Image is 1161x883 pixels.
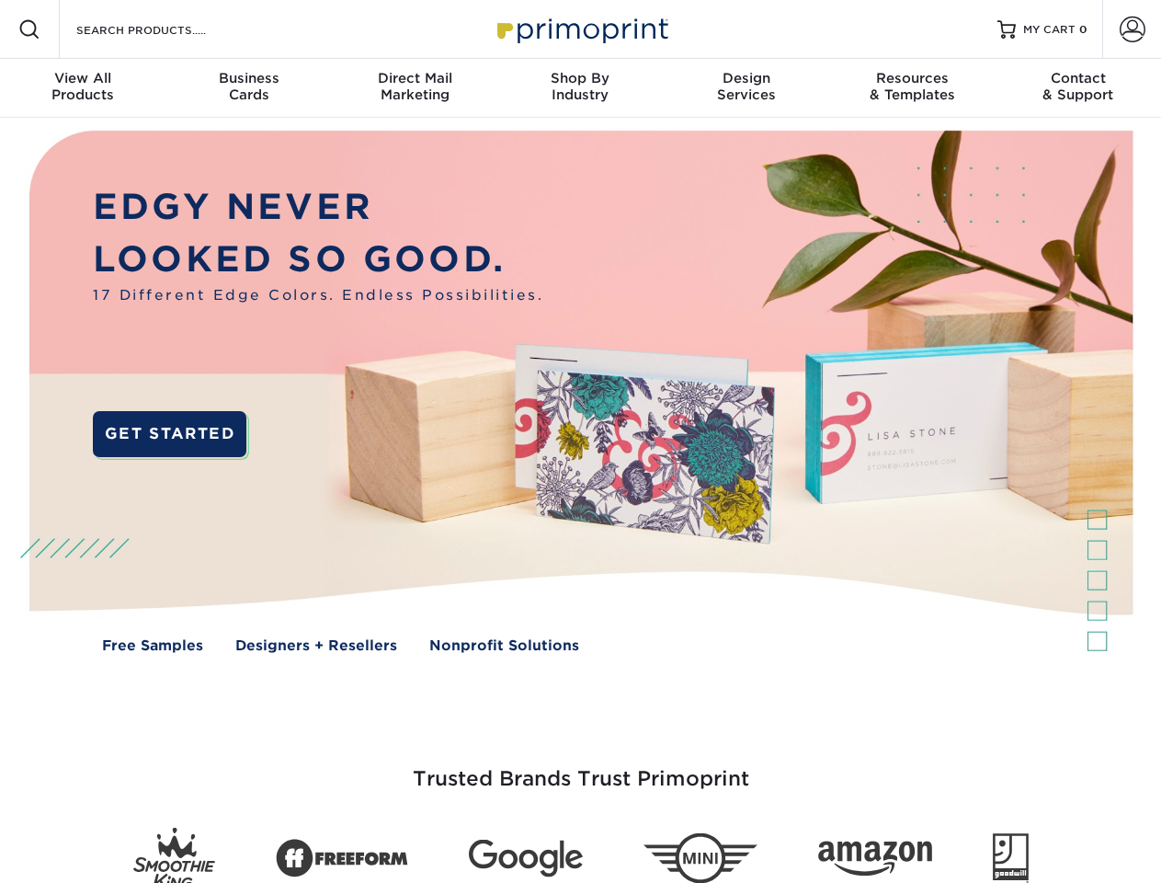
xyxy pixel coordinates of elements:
span: Resources [829,70,995,86]
a: GET STARTED [93,411,246,457]
span: Design [664,70,829,86]
div: Marketing [332,70,497,103]
span: Shop By [497,70,663,86]
span: 0 [1079,23,1087,36]
div: & Support [996,70,1161,103]
div: & Templates [829,70,995,103]
p: LOOKED SO GOOD. [93,234,543,286]
a: Designers + Resellers [235,636,397,657]
span: MY CART [1023,22,1076,38]
a: BusinessCards [165,59,331,118]
span: Contact [996,70,1161,86]
span: Direct Mail [332,70,497,86]
img: Google [469,840,583,877]
span: Business [165,70,331,86]
h3: Trusted Brands Trust Primoprint [43,723,1119,813]
div: Cards [165,70,331,103]
a: Nonprofit Solutions [429,636,579,657]
img: Goodwill [993,833,1029,883]
a: DesignServices [664,59,829,118]
a: Direct MailMarketing [332,59,497,118]
div: Services [664,70,829,103]
img: Amazon [818,842,932,877]
input: SEARCH PRODUCTS..... [74,18,254,40]
a: Free Samples [102,636,203,657]
img: Primoprint [489,9,673,49]
a: Contact& Support [996,59,1161,118]
a: Shop ByIndustry [497,59,663,118]
span: 17 Different Edge Colors. Endless Possibilities. [93,285,543,306]
div: Industry [497,70,663,103]
a: Resources& Templates [829,59,995,118]
p: EDGY NEVER [93,181,543,234]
